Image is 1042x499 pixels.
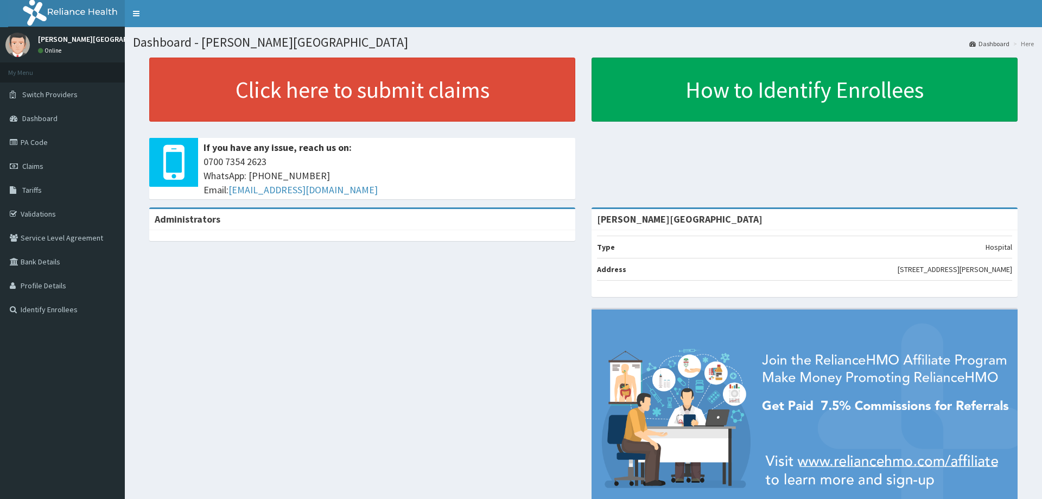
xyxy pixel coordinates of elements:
a: Online [38,47,64,54]
a: Dashboard [969,39,1009,48]
p: Hospital [986,242,1012,252]
span: Tariffs [22,185,42,195]
li: Here [1011,39,1034,48]
strong: [PERSON_NAME][GEOGRAPHIC_DATA] [597,213,763,225]
a: Click here to submit claims [149,58,575,122]
b: Address [597,264,626,274]
span: Claims [22,161,43,171]
b: If you have any issue, reach us on: [204,141,352,154]
b: Type [597,242,615,252]
h1: Dashboard - [PERSON_NAME][GEOGRAPHIC_DATA] [133,35,1034,49]
img: User Image [5,33,30,57]
span: Dashboard [22,113,58,123]
a: [EMAIL_ADDRESS][DOMAIN_NAME] [228,184,378,196]
span: Switch Providers [22,90,78,99]
span: 0700 7354 2623 WhatsApp: [PHONE_NUMBER] Email: [204,155,570,197]
a: How to Identify Enrollees [592,58,1018,122]
b: Administrators [155,213,220,225]
p: [PERSON_NAME][GEOGRAPHIC_DATA] [38,35,163,43]
p: [STREET_ADDRESS][PERSON_NAME] [898,264,1012,275]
